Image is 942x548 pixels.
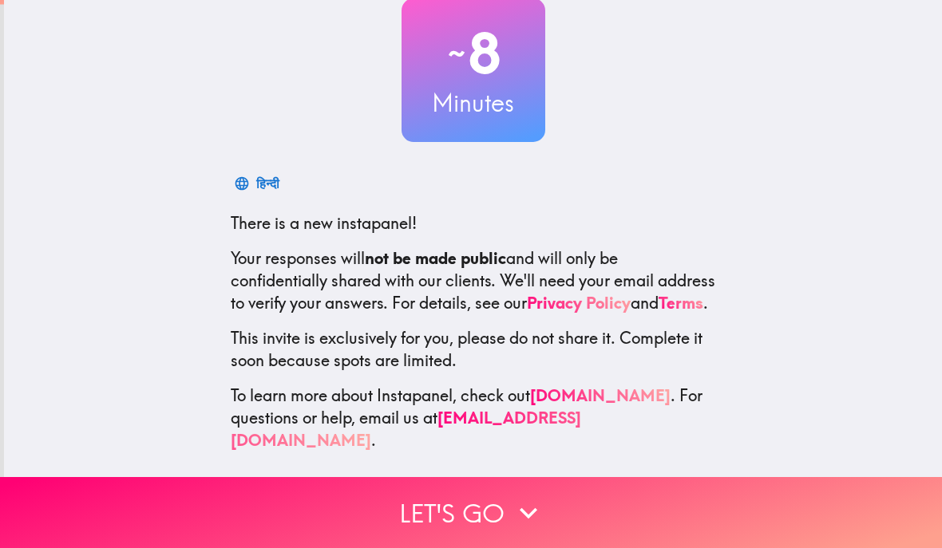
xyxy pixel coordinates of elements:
a: [EMAIL_ADDRESS][DOMAIN_NAME] [231,408,581,450]
h2: 8 [402,21,545,86]
p: Your responses will and will only be confidentially shared with our clients. We'll need your emai... [231,247,716,314]
p: To learn more about Instapanel, check out . For questions or help, email us at . [231,384,716,451]
a: [DOMAIN_NAME] [530,385,671,405]
a: Privacy Policy [527,293,631,313]
h3: Minutes [402,86,545,120]
span: ~ [445,30,468,77]
span: There is a new instapanel! [231,213,417,233]
button: हिन्दी [231,168,286,199]
div: हिन्दी [256,172,279,195]
b: not be made public [365,248,506,268]
p: This invite is exclusively for you, please do not share it. Complete it soon because spots are li... [231,327,716,372]
a: Terms [659,293,703,313]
